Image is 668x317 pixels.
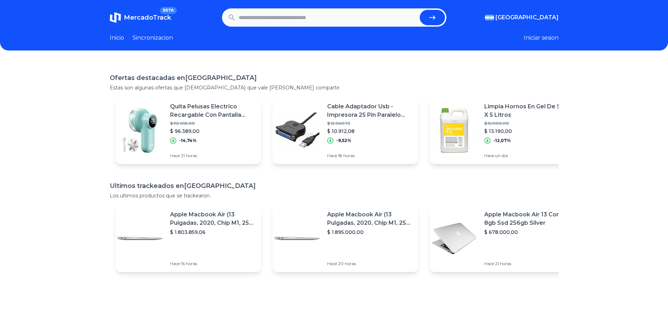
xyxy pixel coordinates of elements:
a: Featured imageLimpia Hornos En Gel De Seiq X 5 Litros$ 15.000,00$ 13.190,00-12,07%Hace un día [430,97,575,164]
button: [GEOGRAPHIC_DATA] [485,13,559,22]
p: -9,52% [336,138,351,143]
p: Hace 16 horas [170,261,256,267]
p: Hace 21 horas [170,153,256,158]
p: $ 15.000,00 [484,121,570,126]
p: Quita Pelusas Electrico Recargable Con Pantalla Digital, V [170,102,256,119]
p: $ 10.912,08 [327,128,413,135]
p: Apple Macbook Air 13 Core I5 8gb Ssd 256gb Silver [484,210,570,227]
p: $ 1.803.859,06 [170,229,256,236]
img: Featured image [115,214,164,263]
a: Sincronizacion [133,34,173,42]
h1: Ofertas destacadas en [GEOGRAPHIC_DATA] [110,73,559,83]
p: Los ultimos productos que se trackearon. [110,192,559,199]
img: Featured image [115,106,164,155]
p: $ 1.895.000,00 [327,229,413,236]
img: Featured image [430,214,479,263]
p: Limpia Hornos En Gel De Seiq X 5 Litros [484,102,570,119]
a: Featured imageApple Macbook Air (13 Pulgadas, 2020, Chip M1, 256 Gb De Ssd, 8 Gb De Ram) - Plata$... [115,205,261,272]
h1: Ultimos trackeados en [GEOGRAPHIC_DATA] [110,181,559,191]
p: -14,74% [179,138,197,143]
span: MercadoTrack [124,14,171,21]
p: -12,07% [493,138,511,143]
a: Featured imageApple Macbook Air (13 Pulgadas, 2020, Chip M1, 256 Gb De Ssd, 8 Gb De Ram) - Plata$... [272,205,418,272]
a: MercadoTrackBETA [110,12,171,23]
p: Cable Adaptador Usb - Impresora 25 Pin Paralelo Serial Db25 [327,102,413,119]
img: Argentina [485,15,494,20]
p: Estas son algunas ofertas que [DEMOGRAPHIC_DATA] que vale [PERSON_NAME] compartir. [110,84,559,91]
p: $ 113.059,00 [170,121,256,126]
a: Featured imageApple Macbook Air 13 Core I5 8gb Ssd 256gb Silver$ 678.000,00Hace 21 horas [430,205,575,272]
a: Featured imageQuita Pelusas Electrico Recargable Con Pantalla Digital, V$ 113.059,00$ 96.389,00-1... [115,97,261,164]
p: $ 12.060,72 [327,121,413,126]
a: Inicio [110,34,124,42]
p: $ 96.389,00 [170,128,256,135]
img: MercadoTrack [110,12,121,23]
span: BETA [160,7,176,14]
img: Featured image [272,214,322,263]
p: $ 678.000,00 [484,229,570,236]
img: Featured image [272,106,322,155]
p: Hace 20 horas [327,261,413,267]
p: Apple Macbook Air (13 Pulgadas, 2020, Chip M1, 256 Gb De Ssd, 8 Gb De Ram) - Plata [170,210,256,227]
span: [GEOGRAPHIC_DATA] [495,13,559,22]
p: Hace 18 horas [327,153,413,158]
a: Featured imageCable Adaptador Usb - Impresora 25 Pin Paralelo Serial Db25$ 12.060,72$ 10.912,08-9... [272,97,418,164]
img: Featured image [430,106,479,155]
p: Hace 21 horas [484,261,570,267]
button: Iniciar sesion [524,34,559,42]
p: Hace un día [484,153,570,158]
p: $ 13.190,00 [484,128,570,135]
p: Apple Macbook Air (13 Pulgadas, 2020, Chip M1, 256 Gb De Ssd, 8 Gb De Ram) - Plata [327,210,413,227]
